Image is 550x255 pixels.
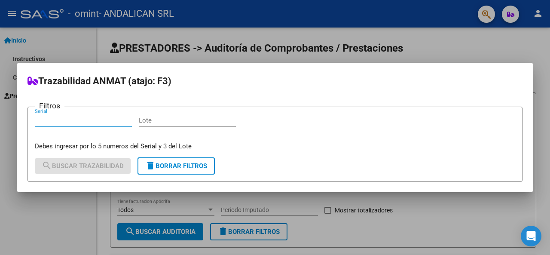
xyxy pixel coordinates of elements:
h3: Filtros [35,100,64,111]
mat-icon: delete [145,160,156,171]
button: Buscar Trazabilidad [35,158,131,174]
button: Borrar Filtros [137,157,215,175]
div: Open Intercom Messenger [521,226,541,246]
mat-icon: search [42,160,52,171]
span: Buscar Trazabilidad [42,162,124,170]
p: Debes ingresar por lo 5 numeros del Serial y 3 del Lote [35,141,515,151]
span: Borrar Filtros [145,162,207,170]
h2: Trazabilidad ANMAT (atajo: F3) [27,73,522,89]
